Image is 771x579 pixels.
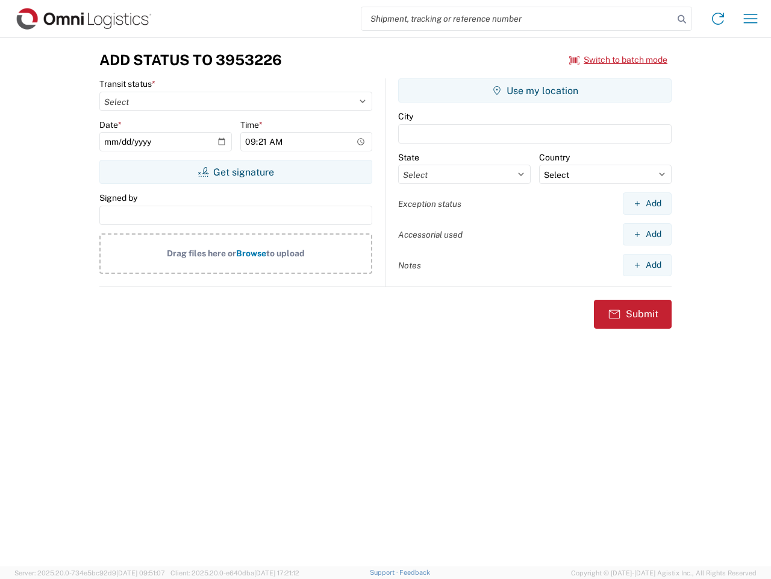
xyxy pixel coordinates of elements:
[571,568,757,578] span: Copyright © [DATE]-[DATE] Agistix Inc., All Rights Reserved
[370,569,400,576] a: Support
[361,7,673,30] input: Shipment, tracking or reference number
[99,78,155,89] label: Transit status
[398,229,463,240] label: Accessorial used
[398,260,421,271] label: Notes
[398,78,672,103] button: Use my location
[623,254,672,276] button: Add
[398,152,419,163] label: State
[623,192,672,215] button: Add
[240,119,263,130] label: Time
[594,300,672,329] button: Submit
[236,248,266,258] span: Browse
[266,248,305,258] span: to upload
[14,569,165,577] span: Server: 2025.20.0-734e5bc92d9
[254,569,299,577] span: [DATE] 17:21:12
[569,50,667,70] button: Switch to batch mode
[170,569,299,577] span: Client: 2025.20.0-e640dba
[398,111,413,122] label: City
[99,160,372,184] button: Get signature
[99,51,282,69] h3: Add Status to 3953226
[623,223,672,245] button: Add
[99,192,137,203] label: Signed by
[99,119,122,130] label: Date
[399,569,430,576] a: Feedback
[539,152,570,163] label: Country
[167,248,236,258] span: Drag files here or
[398,198,461,209] label: Exception status
[116,569,165,577] span: [DATE] 09:51:07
